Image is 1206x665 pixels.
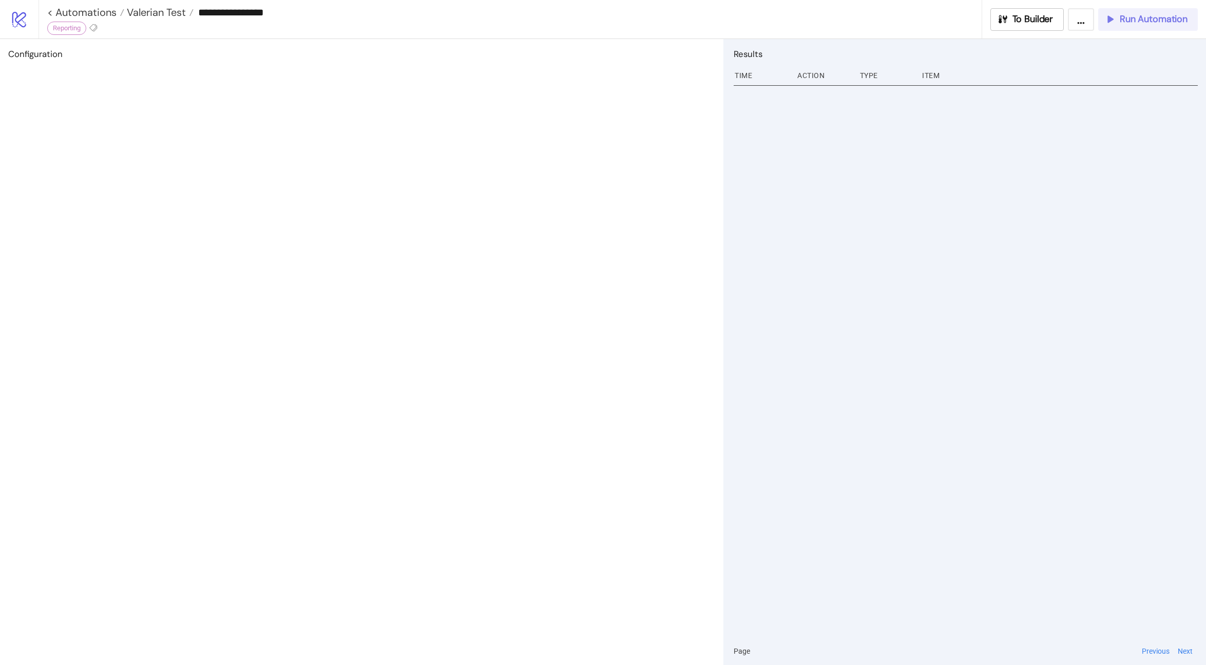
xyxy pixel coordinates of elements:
div: Item [921,66,1198,85]
h2: Configuration [8,47,715,61]
span: Run Automation [1120,13,1188,25]
button: To Builder [990,8,1064,31]
span: Valerian Test [124,6,186,19]
button: Run Automation [1098,8,1198,31]
a: < Automations [47,7,124,17]
div: Type [859,66,914,85]
button: ... [1068,8,1094,31]
button: Next [1175,645,1196,657]
div: Action [796,66,852,85]
a: Valerian Test [124,7,194,17]
span: Page [734,645,750,657]
div: Time [734,66,789,85]
span: To Builder [1012,13,1054,25]
div: Reporting [47,22,86,35]
h2: Results [734,47,1198,61]
button: Previous [1139,645,1173,657]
